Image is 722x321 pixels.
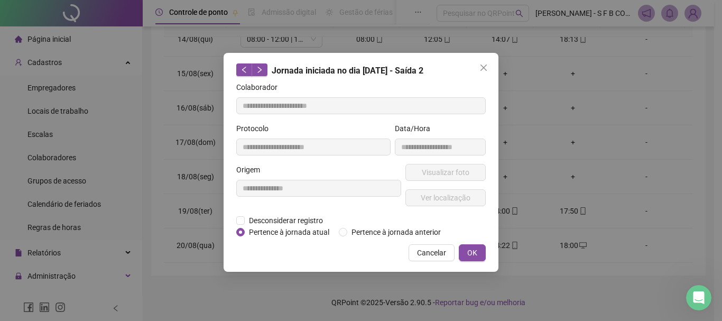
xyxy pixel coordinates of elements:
[236,81,284,93] label: Colaborador
[245,215,327,226] span: Desconsiderar registro
[395,123,437,134] label: Data/Hora
[475,59,492,76] button: Close
[467,247,477,259] span: OK
[409,244,455,261] button: Cancelar
[236,164,267,176] label: Origem
[236,123,275,134] label: Protocolo
[405,189,486,206] button: Ver localização
[252,63,267,76] button: right
[236,63,252,76] button: left
[417,247,446,259] span: Cancelar
[459,244,486,261] button: OK
[479,63,488,72] span: close
[245,226,334,238] span: Pertence à jornada atual
[236,63,486,77] div: Jornada iniciada no dia [DATE] - Saída 2
[405,164,486,181] button: Visualizar foto
[347,226,445,238] span: Pertence à jornada anterior
[240,66,248,74] span: left
[686,285,711,310] iframe: Intercom live chat
[256,66,263,74] span: right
